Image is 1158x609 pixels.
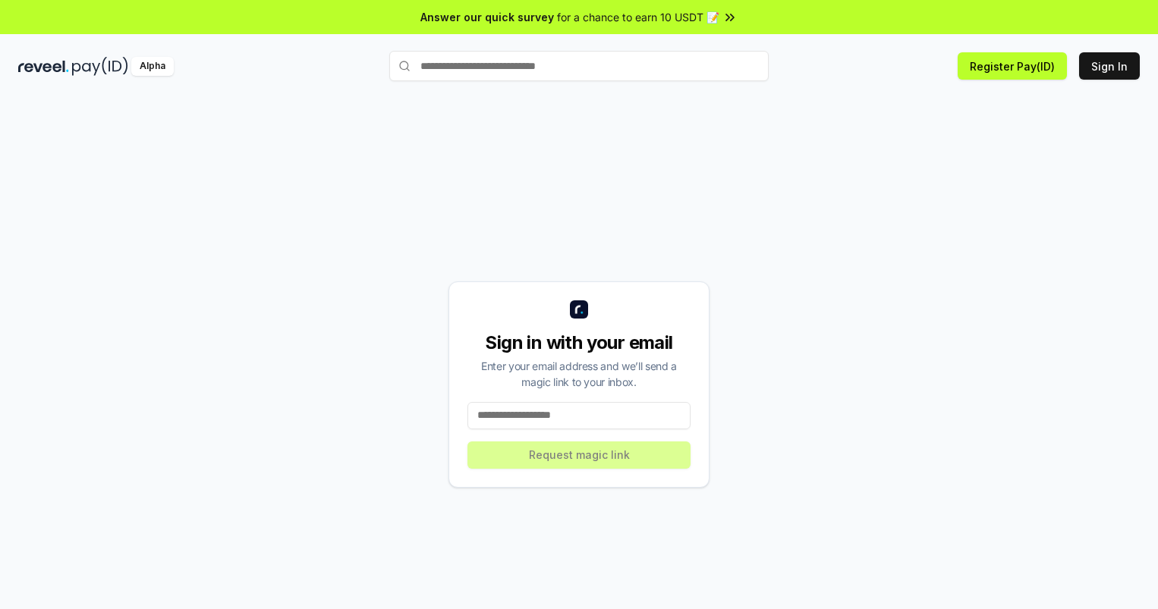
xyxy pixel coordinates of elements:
span: for a chance to earn 10 USDT 📝 [557,9,719,25]
img: logo_small [570,300,588,319]
img: reveel_dark [18,57,69,76]
button: Register Pay(ID) [958,52,1067,80]
div: Alpha [131,57,174,76]
img: pay_id [72,57,128,76]
div: Sign in with your email [467,331,691,355]
div: Enter your email address and we’ll send a magic link to your inbox. [467,358,691,390]
span: Answer our quick survey [420,9,554,25]
button: Sign In [1079,52,1140,80]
